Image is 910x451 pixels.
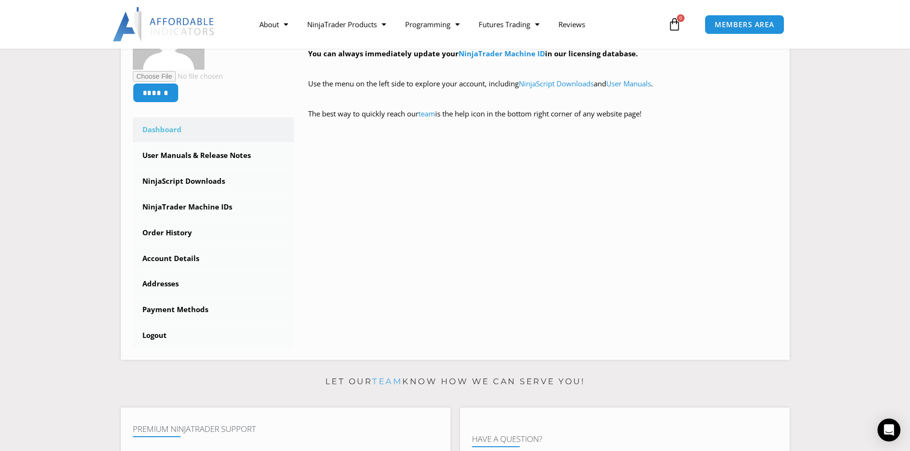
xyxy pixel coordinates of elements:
[308,107,778,134] p: The best way to quickly reach our is the help icon in the bottom right corner of any website page!
[113,7,215,42] img: LogoAI | Affordable Indicators – NinjaTrader
[133,117,294,142] a: Dashboard
[133,323,294,348] a: Logout
[133,424,439,434] h4: Premium NinjaTrader Support
[308,2,778,134] div: Hey ! Welcome to the Members Area. Thank you for being a valuable customer!
[677,14,685,22] span: 0
[250,13,298,35] a: About
[472,434,778,444] h4: Have A Question?
[372,377,402,386] a: team
[606,79,651,88] a: User Manuals
[705,15,784,34] a: MEMBERS AREA
[121,374,790,389] p: Let our know how we can serve you!
[418,109,435,118] a: team
[715,21,774,28] span: MEMBERS AREA
[519,79,594,88] a: NinjaScript Downloads
[298,13,396,35] a: NinjaTrader Products
[308,49,638,58] strong: You can always immediately update your in our licensing database.
[133,246,294,271] a: Account Details
[133,169,294,194] a: NinjaScript Downloads
[133,297,294,322] a: Payment Methods
[250,13,665,35] nav: Menu
[396,13,469,35] a: Programming
[469,13,549,35] a: Futures Trading
[878,419,900,441] div: Open Intercom Messenger
[133,143,294,168] a: User Manuals & Release Notes
[133,272,294,296] a: Addresses
[459,49,545,58] a: NinjaTrader Machine ID
[653,10,696,38] a: 0
[133,220,294,245] a: Order History
[133,117,294,348] nav: Account pages
[549,13,595,35] a: Reviews
[308,77,778,104] p: Use the menu on the left side to explore your account, including and .
[133,195,294,220] a: NinjaTrader Machine IDs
